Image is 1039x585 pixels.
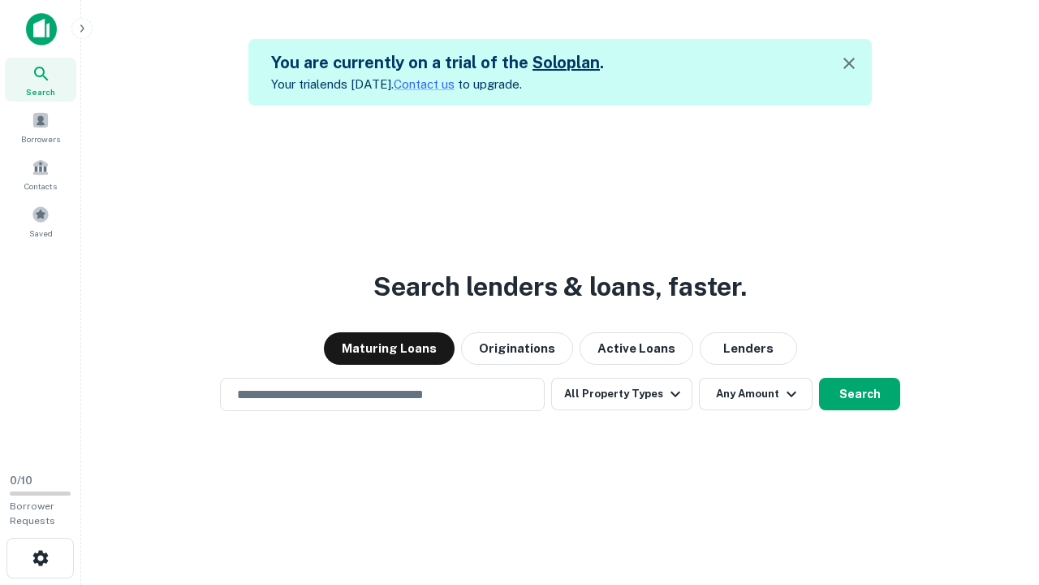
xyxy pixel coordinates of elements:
[24,180,57,193] span: Contacts
[324,332,455,365] button: Maturing Loans
[10,500,55,526] span: Borrower Requests
[394,77,455,91] a: Contact us
[10,474,32,487] span: 0 / 10
[819,378,900,410] button: Search
[271,75,604,94] p: Your trial ends [DATE]. to upgrade.
[373,267,747,306] h3: Search lenders & loans, faster.
[5,199,76,243] a: Saved
[26,85,55,98] span: Search
[271,50,604,75] h5: You are currently on a trial of the .
[700,332,797,365] button: Lenders
[29,227,53,240] span: Saved
[21,132,60,145] span: Borrowers
[958,403,1039,481] iframe: Chat Widget
[532,53,600,72] a: Soloplan
[5,152,76,196] a: Contacts
[580,332,693,365] button: Active Loans
[699,378,813,410] button: Any Amount
[551,378,692,410] button: All Property Types
[26,13,57,45] img: capitalize-icon.png
[5,58,76,102] a: Search
[5,105,76,149] a: Borrowers
[461,332,573,365] button: Originations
